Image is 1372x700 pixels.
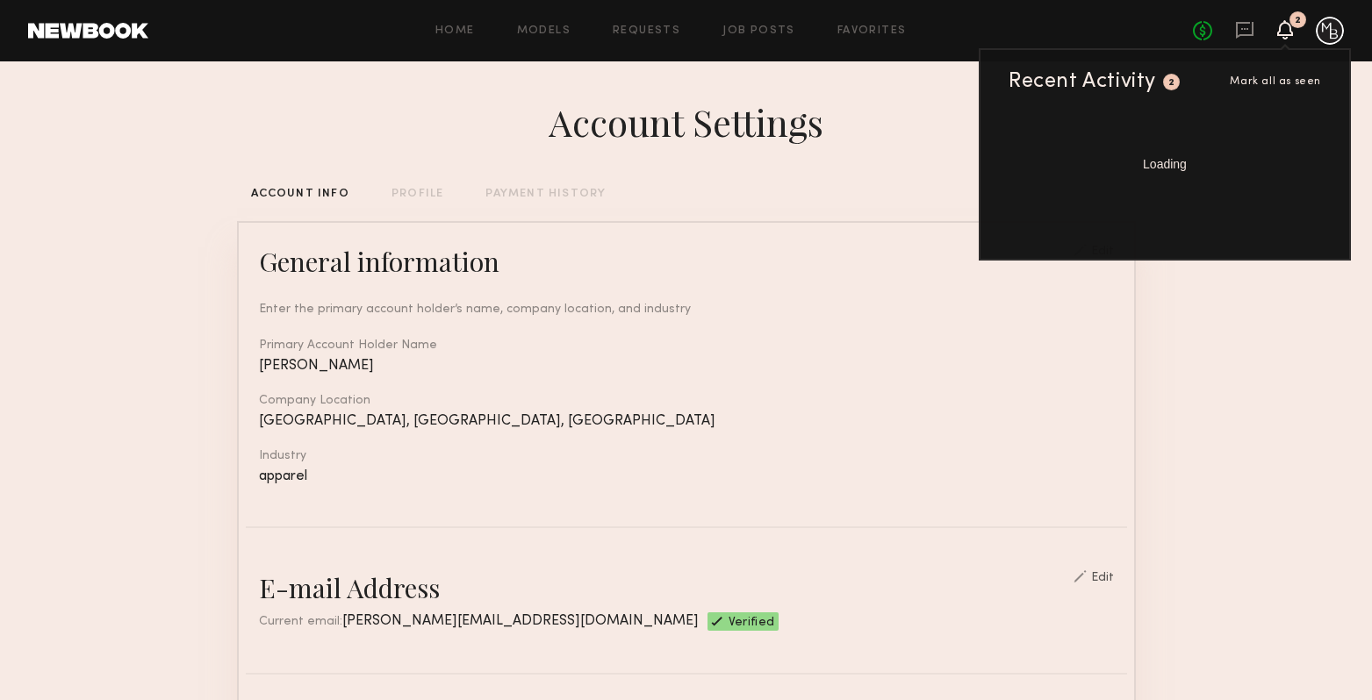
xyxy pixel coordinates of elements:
[1168,78,1175,88] div: 2
[259,414,1114,429] div: [GEOGRAPHIC_DATA], [GEOGRAPHIC_DATA], [GEOGRAPHIC_DATA]
[435,25,475,37] a: Home
[1295,16,1301,25] div: 2
[391,189,443,200] div: PROFILE
[722,25,795,37] a: Job Posts
[549,97,823,146] div: Account Settings
[1230,76,1321,87] span: Mark all as seen
[251,189,349,200] div: ACCOUNT INFO
[517,25,571,37] a: Models
[259,244,499,279] div: General information
[485,189,606,200] div: PAYMENT HISTORY
[259,300,1114,318] div: Enter the primary account holder’s name, company location, and industry
[342,614,699,628] span: [PERSON_NAME][EMAIL_ADDRESS][DOMAIN_NAME]
[259,612,699,631] div: Current email:
[259,570,440,605] div: E-mail Address
[729,617,775,631] span: Verified
[837,25,907,37] a: Favorites
[1009,71,1156,92] div: Recent Activity
[613,25,680,37] a: Requests
[259,359,1114,374] div: [PERSON_NAME]
[259,469,1114,484] div: apparel
[259,450,1114,462] div: Industry
[259,395,1114,407] div: Company Location
[1091,572,1114,584] div: Edit
[259,339,1114,352] div: Primary Account Holder Name
[1143,158,1187,170] span: Loading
